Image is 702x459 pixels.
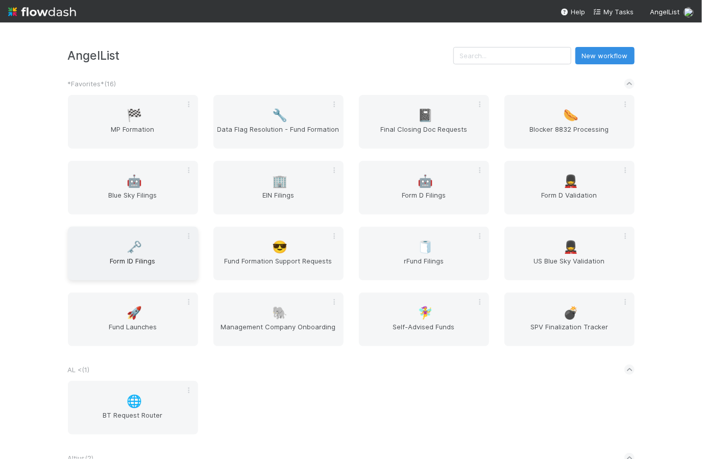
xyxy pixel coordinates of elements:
a: 🐘Management Company Onboarding [213,293,344,346]
a: 💂US Blue Sky Validation [504,227,635,280]
a: 🏁MP Formation [68,95,198,149]
span: 💣 [563,306,578,320]
a: 🏢EIN Filings [213,161,344,214]
a: 🤖Blue Sky Filings [68,161,198,214]
a: 🚀Fund Launches [68,293,198,346]
span: BT Request Router [72,410,194,430]
span: Data Flag Resolution - Fund Formation [217,124,340,144]
span: 📓 [418,109,433,122]
span: 🌐 [127,395,142,408]
a: 📓Final Closing Doc Requests [359,95,489,149]
a: 💂Form D Validation [504,161,635,214]
span: rFund Filings [363,256,485,276]
span: Fund Launches [72,322,194,342]
a: My Tasks [593,7,634,17]
span: Blue Sky Filings [72,190,194,210]
span: 💂 [563,175,578,188]
img: logo-inverted-e16ddd16eac7371096b0.svg [8,3,76,20]
span: 🔧 [272,109,287,122]
span: *Favorites* ( 16 ) [68,80,116,88]
a: 🤖Form D Filings [359,161,489,214]
span: Form ID Filings [72,256,194,276]
div: Help [561,7,585,17]
span: EIN Filings [217,190,340,210]
span: 🧚‍♀️ [418,306,433,320]
span: Form D Filings [363,190,485,210]
span: 🤖 [418,175,433,188]
a: 🧚‍♀️Self-Advised Funds [359,293,489,346]
span: Final Closing Doc Requests [363,124,485,144]
span: Fund Formation Support Requests [217,256,340,276]
span: 🐘 [272,306,287,320]
a: 🌐BT Request Router [68,381,198,434]
h3: AngelList [68,49,453,62]
a: 💣SPV Finalization Tracker [504,293,635,346]
button: New workflow [575,47,635,64]
span: 🗝️ [127,240,142,254]
span: 🧻 [418,240,433,254]
span: SPV Finalization Tracker [509,322,631,342]
a: 🧻rFund Filings [359,227,489,280]
span: 💂 [563,240,578,254]
span: 😎 [272,240,287,254]
span: Blocker 8832 Processing [509,124,631,144]
a: 🔧Data Flag Resolution - Fund Formation [213,95,344,149]
a: 😎Fund Formation Support Requests [213,227,344,280]
span: Self-Advised Funds [363,322,485,342]
a: 🗝️Form ID Filings [68,227,198,280]
input: Search... [453,47,571,64]
span: 🏢 [272,175,287,188]
span: AngelList [650,8,680,16]
span: AL < ( 1 ) [68,366,90,374]
span: MP Formation [72,124,194,144]
span: US Blue Sky Validation [509,256,631,276]
img: avatar_b467e446-68e1-4310-82a7-76c532dc3f4b.png [684,7,694,17]
span: 🚀 [127,306,142,320]
span: 🤖 [127,175,142,188]
span: My Tasks [593,8,634,16]
a: 🌭Blocker 8832 Processing [504,95,635,149]
span: 🌭 [563,109,578,122]
span: Management Company Onboarding [217,322,340,342]
span: Form D Validation [509,190,631,210]
span: 🏁 [127,109,142,122]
